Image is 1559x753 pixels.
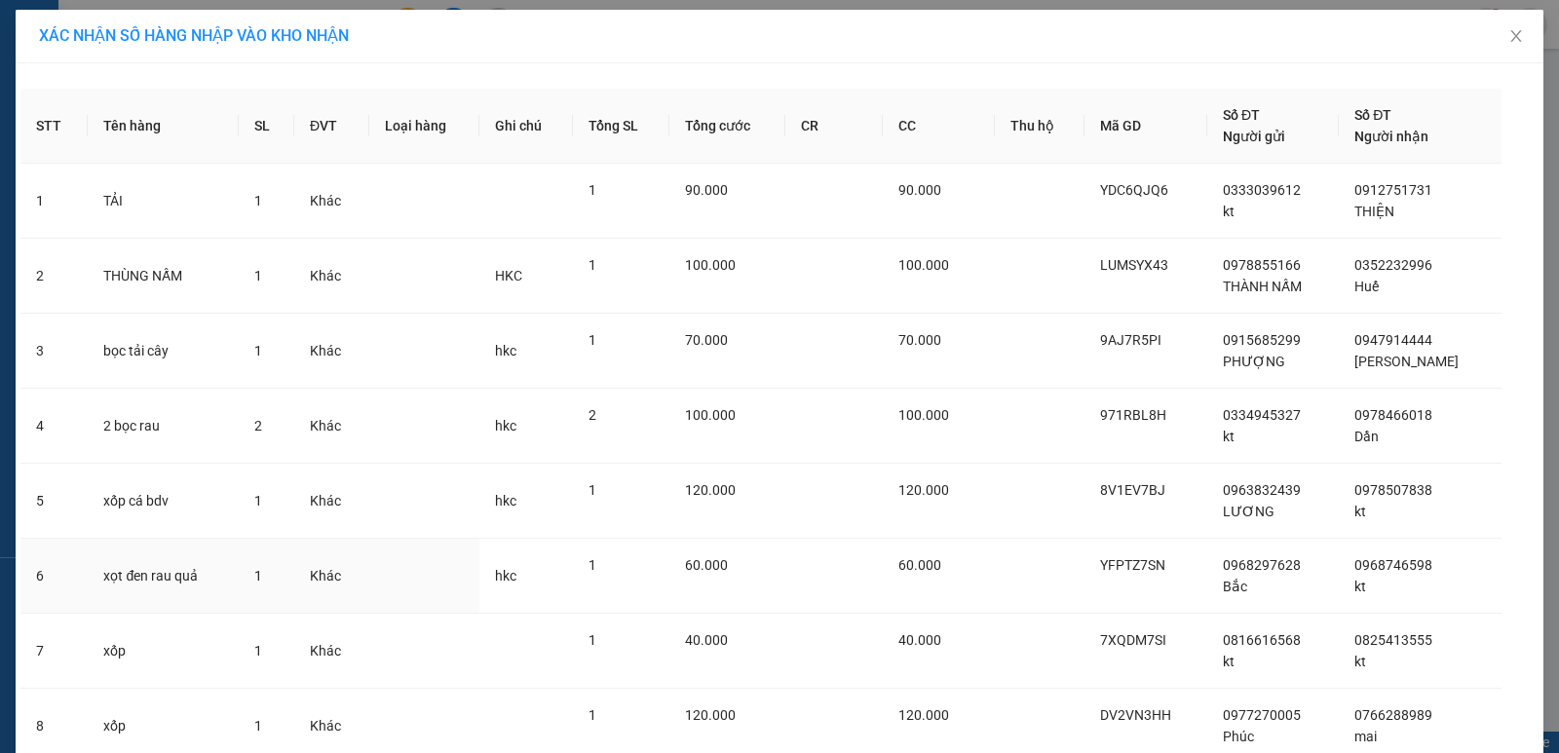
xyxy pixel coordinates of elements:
[88,464,238,539] td: xốp cá bdv
[369,89,480,164] th: Loại hàng
[39,26,349,45] span: XÁC NHẬN SỐ HÀNG NHẬP VÀO KHO NHẬN
[898,482,949,498] span: 120.000
[1223,504,1274,519] span: LƯƠNG
[294,314,369,389] td: Khác
[20,89,88,164] th: STT
[1354,579,1366,594] span: kt
[88,539,238,614] td: xọt đen rau quả
[1354,482,1432,498] span: 0978507838
[88,614,238,689] td: xốp
[1223,257,1301,273] span: 0978855166
[898,257,949,273] span: 100.000
[685,557,728,573] span: 60.000
[1354,632,1432,648] span: 0825413555
[294,614,369,689] td: Khác
[1100,257,1168,273] span: LUMSYX43
[20,464,88,539] td: 5
[294,539,369,614] td: Khác
[1354,557,1432,573] span: 0968746598
[589,707,596,723] span: 1
[1100,707,1171,723] span: DV2VN3HH
[1100,557,1165,573] span: YFPTZ7SN
[589,407,596,423] span: 2
[1223,557,1301,573] span: 0968297628
[1223,707,1301,723] span: 0977270005
[1223,354,1285,369] span: PHƯỢNG
[685,407,736,423] span: 100.000
[898,182,941,198] span: 90.000
[1354,654,1366,669] span: kt
[685,332,728,348] span: 70.000
[1354,332,1432,348] span: 0947914444
[589,182,596,198] span: 1
[1354,707,1432,723] span: 0766288989
[898,557,941,573] span: 60.000
[20,239,88,314] td: 2
[254,193,262,208] span: 1
[685,182,728,198] span: 90.000
[294,239,369,314] td: Khác
[20,389,88,464] td: 4
[1223,632,1301,648] span: 0816616568
[1354,429,1379,444] span: Dần
[1084,89,1207,164] th: Mã GD
[573,89,669,164] th: Tổng SL
[1223,107,1260,123] span: Số ĐT
[1489,10,1543,64] button: Close
[685,257,736,273] span: 100.000
[1508,28,1524,44] span: close
[495,418,516,433] span: hkc
[254,343,262,358] span: 1
[20,539,88,614] td: 6
[88,239,238,314] td: THÙNG NẤM
[1354,279,1379,294] span: Huế
[88,89,238,164] th: Tên hàng
[294,164,369,239] td: Khác
[254,643,262,659] span: 1
[1100,332,1161,348] span: 9AJ7R5PI
[898,707,949,723] span: 120.000
[685,707,736,723] span: 120.000
[1354,182,1432,198] span: 0912751731
[883,89,995,164] th: CC
[1223,182,1301,198] span: 0333039612
[1354,129,1428,144] span: Người nhận
[685,632,728,648] span: 40.000
[1223,129,1285,144] span: Người gửi
[254,568,262,584] span: 1
[1223,332,1301,348] span: 0915685299
[589,557,596,573] span: 1
[1223,579,1247,594] span: Bắc
[1354,504,1366,519] span: kt
[254,718,262,734] span: 1
[495,568,516,584] span: hkc
[495,268,522,283] span: HKC
[1100,632,1166,648] span: 7XQDM7SI
[898,407,949,423] span: 100.000
[88,314,238,389] td: bọc tải cây
[669,89,784,164] th: Tổng cước
[1223,204,1235,219] span: kt
[20,164,88,239] td: 1
[685,482,736,498] span: 120.000
[1354,354,1459,369] span: [PERSON_NAME]
[254,418,262,433] span: 2
[20,314,88,389] td: 3
[495,343,516,358] span: hkc
[1100,182,1168,198] span: YDC6QJQ6
[1223,407,1301,423] span: 0334945327
[1100,407,1166,423] span: 971RBL8H
[294,89,369,164] th: ĐVT
[1354,257,1432,273] span: 0352232996
[479,89,573,164] th: Ghi chú
[20,614,88,689] td: 7
[898,632,941,648] span: 40.000
[239,89,294,164] th: SL
[1354,204,1394,219] span: THIỆN
[294,464,369,539] td: Khác
[1354,107,1391,123] span: Số ĐT
[1223,654,1235,669] span: kt
[1354,407,1432,423] span: 0978466018
[589,632,596,648] span: 1
[1354,729,1377,744] span: mai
